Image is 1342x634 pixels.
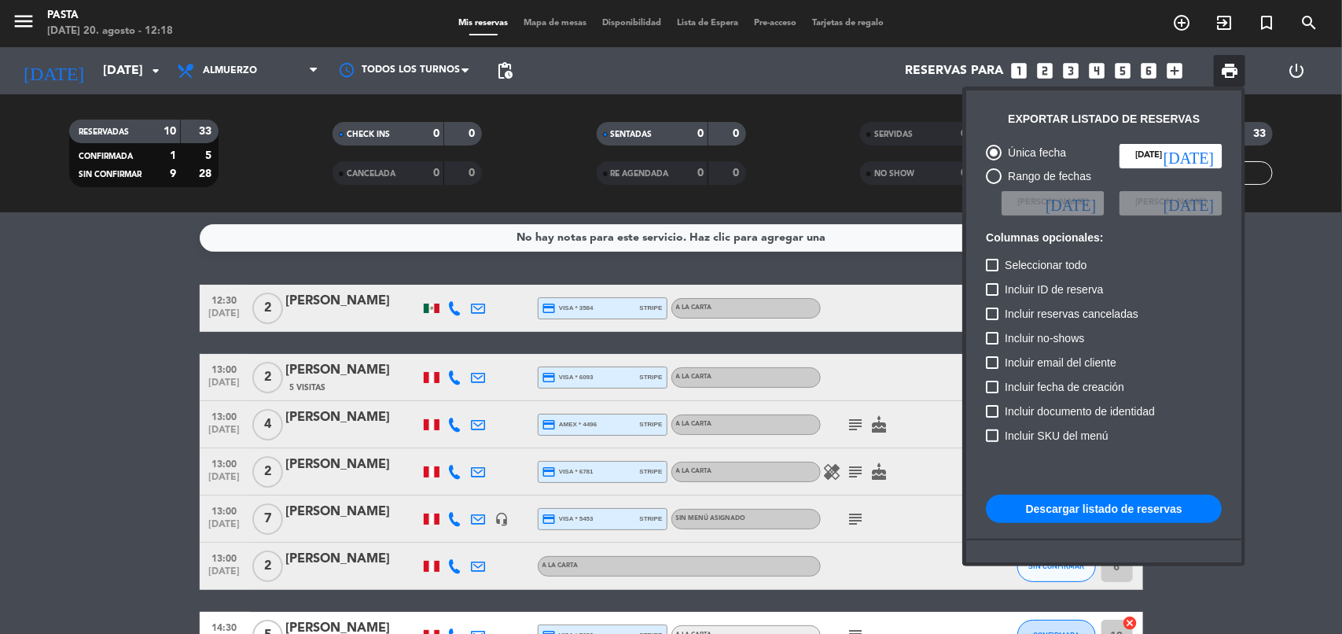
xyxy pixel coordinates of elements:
[1135,196,1206,210] span: [PERSON_NAME]
[1017,196,1088,210] span: [PERSON_NAME]
[1220,61,1239,80] span: print
[1005,426,1109,445] span: Incluir SKU del menú
[1005,402,1155,421] span: Incluir documento de identidad
[1005,280,1103,299] span: Incluir ID de reserva
[1005,329,1084,348] span: Incluir no-shows
[1046,195,1096,211] i: [DATE]
[1005,353,1116,372] span: Incluir email del cliente
[1164,148,1214,164] i: [DATE]
[1005,256,1086,275] span: Seleccionar todo
[1164,195,1214,211] i: [DATE]
[1008,110,1200,128] div: Exportar listado de reservas
[1005,304,1138,323] span: Incluir reservas canceladas
[495,61,514,80] span: pending_actions
[1002,144,1066,162] div: Única fecha
[986,231,1222,245] h6: Columnas opcionales:
[986,495,1222,523] button: Descargar listado de reservas
[1005,378,1124,396] span: Incluir fecha de creación
[1002,168,1091,186] div: Rango de fechas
